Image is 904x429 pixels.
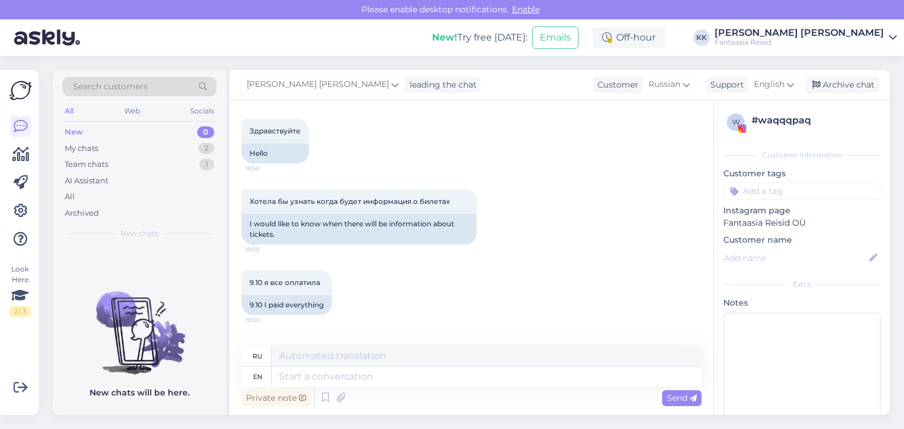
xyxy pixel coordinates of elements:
div: Private note [241,390,311,406]
span: Здравствуйте [250,126,301,135]
button: Emails [532,26,579,49]
div: KK [693,29,710,46]
div: en [253,367,262,387]
span: 9.10 я все оплатила [250,278,320,287]
p: Customer tags [723,167,880,180]
div: ru [252,346,262,366]
span: Search customers [73,81,148,93]
p: Fantaasia Reisid OÜ [723,217,880,229]
div: Off-hour [593,27,665,48]
div: 2 [198,143,214,155]
div: # waqqqpaq [752,113,877,128]
div: Fantaasia Reisid [714,38,884,47]
p: Instagram page [723,205,880,217]
input: Add a tag [723,182,880,200]
div: Web [122,103,142,119]
div: Support [706,79,744,91]
a: [PERSON_NAME] [PERSON_NAME]Fantaasia Reisid [714,28,897,47]
p: Notes [723,297,880,309]
div: Look Here [9,264,31,317]
p: New chats will be here. [89,387,190,399]
div: [PERSON_NAME] [PERSON_NAME] [714,28,884,38]
div: Customer information [723,150,880,160]
span: 19:00 [245,316,289,324]
div: Customer [593,79,639,91]
div: Try free [DATE]: [432,31,527,45]
div: leading the chat [405,79,477,91]
img: Askly Logo [9,79,32,102]
span: New chats [121,228,158,239]
span: Russian [649,78,680,91]
div: Team chats [65,159,108,170]
span: 18:59 [245,245,289,254]
div: My chats [65,143,98,155]
div: Archive chat [805,77,879,93]
span: Send [667,393,697,403]
input: Add name [724,252,867,264]
span: 18:50 [245,164,289,173]
div: Hello [241,143,309,163]
span: Enable [508,4,543,15]
div: Archived [65,207,99,219]
div: 0 [197,126,214,138]
div: I would like to know when there will be information about tickets. [241,214,477,244]
span: [PERSON_NAME] [PERSON_NAME] [247,78,389,91]
b: New! [432,32,457,43]
p: Customer name [723,234,880,246]
div: 2 / 3 [9,306,31,317]
span: English [754,78,785,91]
div: All [65,191,75,203]
div: AI Assistant [65,175,108,187]
span: Хотела бы узнать когда будет информация о билетах [250,197,450,206]
div: Extra [723,279,880,290]
div: New [65,126,83,138]
div: 9.10 I paid everything [241,295,332,315]
span: w [732,118,740,126]
div: All [62,103,76,119]
img: No chats [53,270,226,376]
div: Socials [188,103,217,119]
div: 1 [200,159,214,170]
